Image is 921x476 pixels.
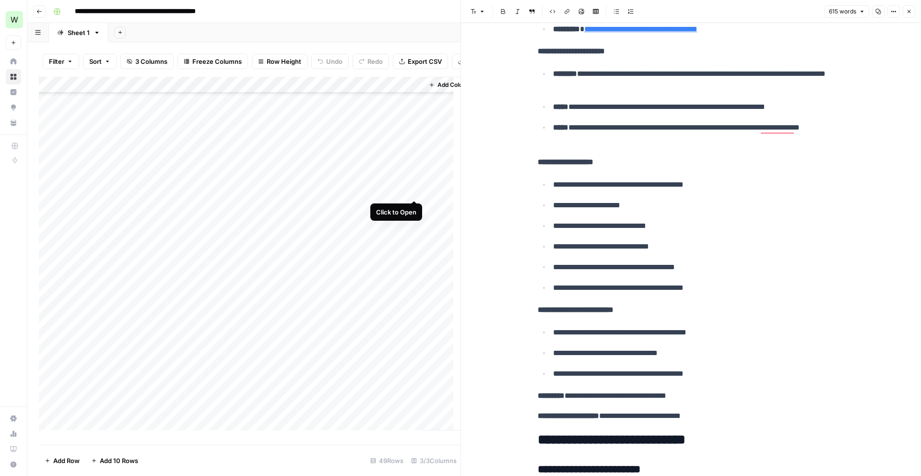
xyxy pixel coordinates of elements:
span: 3 Columns [135,57,167,66]
a: Opportunities [6,100,21,115]
span: W [11,14,18,25]
button: 615 words [825,5,869,18]
button: Row Height [252,54,307,69]
span: 615 words [829,7,856,16]
a: Learning Hub [6,441,21,457]
button: Redo [353,54,389,69]
div: 49 Rows [366,453,407,468]
a: Insights [6,84,21,100]
span: Filter [49,57,64,66]
div: Sheet 1 [68,28,90,37]
div: 3/3 Columns [407,453,460,468]
button: Export CSV [393,54,448,69]
a: Sheet 1 [49,23,108,42]
button: Add Column [425,79,475,91]
span: Add 10 Rows [100,456,138,465]
span: Export CSV [408,57,442,66]
span: Row Height [267,57,301,66]
button: Freeze Columns [177,54,248,69]
a: Browse [6,69,21,84]
span: Add Column [437,81,471,89]
button: Sort [83,54,117,69]
span: Undo [326,57,342,66]
a: Your Data [6,115,21,131]
button: Undo [311,54,349,69]
a: Settings [6,411,21,426]
span: Sort [89,57,102,66]
div: Click to Open [376,207,416,217]
button: 3 Columns [120,54,174,69]
a: Usage [6,426,21,441]
span: Add Row [53,456,80,465]
button: Workspace: Workspace1 [6,8,21,32]
a: Home [6,54,21,69]
span: Freeze Columns [192,57,242,66]
button: Add Row [39,453,85,468]
button: Help + Support [6,457,21,472]
button: Filter [43,54,79,69]
span: Redo [367,57,383,66]
button: Add 10 Rows [85,453,144,468]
